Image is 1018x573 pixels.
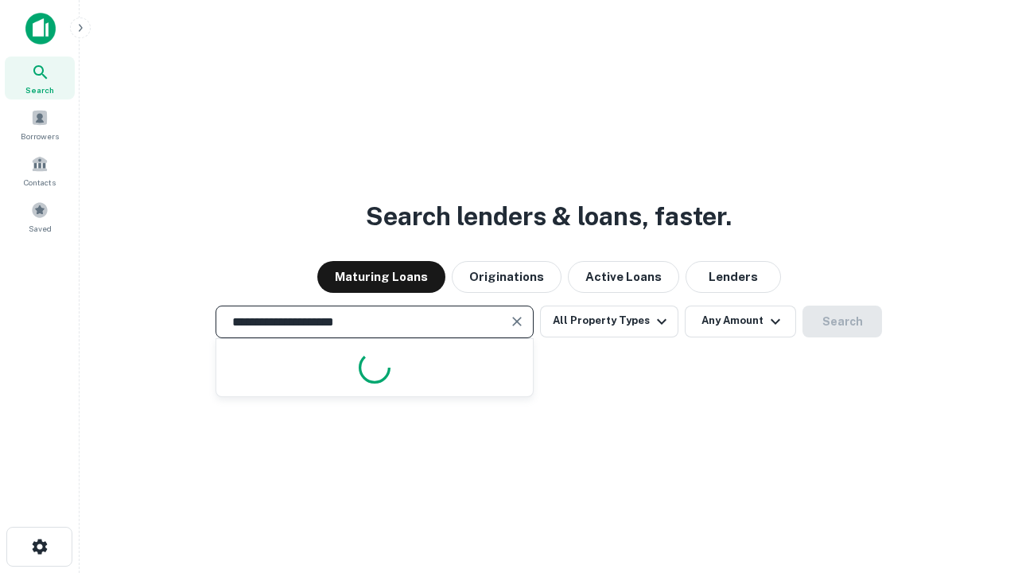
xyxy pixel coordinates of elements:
[5,149,75,192] a: Contacts
[938,446,1018,522] iframe: Chat Widget
[366,197,732,236] h3: Search lenders & loans, faster.
[452,261,561,293] button: Originations
[685,306,796,337] button: Any Amount
[25,13,56,45] img: capitalize-icon.png
[506,310,528,333] button: Clear
[686,261,781,293] button: Lenders
[21,130,59,142] span: Borrowers
[5,195,75,238] a: Saved
[568,261,679,293] button: Active Loans
[5,57,75,99] a: Search
[5,103,75,146] a: Borrowers
[540,306,678,337] button: All Property Types
[25,84,54,96] span: Search
[317,261,445,293] button: Maturing Loans
[29,222,52,235] span: Saved
[24,176,56,189] span: Contacts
